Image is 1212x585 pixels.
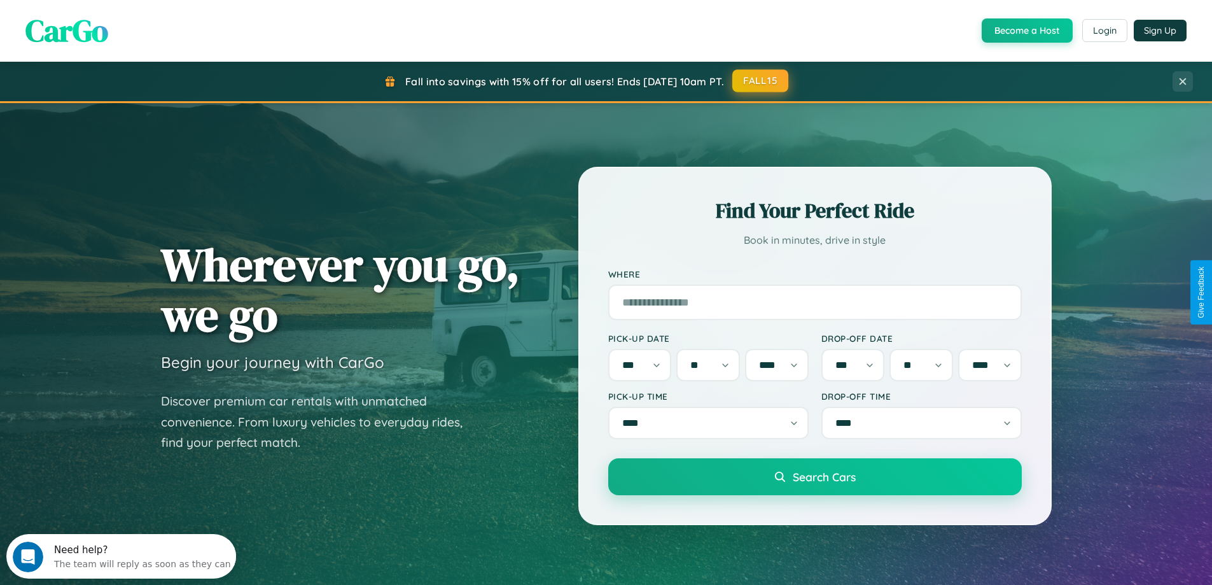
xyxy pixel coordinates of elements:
[608,391,809,402] label: Pick-up Time
[6,534,236,579] iframe: Intercom live chat discovery launcher
[732,69,788,92] button: FALL15
[608,333,809,344] label: Pick-up Date
[161,391,479,453] p: Discover premium car rentals with unmatched convenience. From luxury vehicles to everyday rides, ...
[1082,19,1127,42] button: Login
[5,5,237,40] div: Open Intercom Messenger
[793,470,856,484] span: Search Cars
[161,239,520,340] h1: Wherever you go, we go
[608,197,1022,225] h2: Find Your Perfect Ride
[13,542,43,572] iframe: Intercom live chat
[608,269,1022,279] label: Where
[1134,20,1187,41] button: Sign Up
[405,75,724,88] span: Fall into savings with 15% off for all users! Ends [DATE] 10am PT.
[821,333,1022,344] label: Drop-off Date
[608,231,1022,250] p: Book in minutes, drive in style
[982,18,1073,43] button: Become a Host
[608,458,1022,495] button: Search Cars
[821,391,1022,402] label: Drop-off Time
[1197,267,1206,318] div: Give Feedback
[161,353,384,372] h3: Begin your journey with CarGo
[48,11,225,21] div: Need help?
[48,21,225,34] div: The team will reply as soon as they can
[25,10,108,52] span: CarGo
